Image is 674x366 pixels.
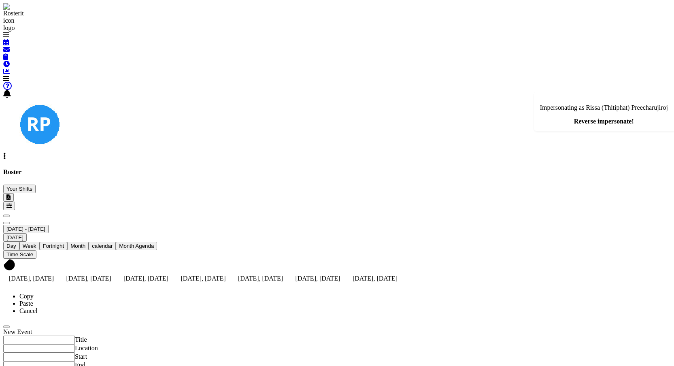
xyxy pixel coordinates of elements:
[75,353,87,360] label: Start
[119,243,154,249] span: Month Agenda
[116,242,157,250] button: Month Agenda
[19,307,671,315] li: Cancel
[353,275,398,282] span: [DATE], [DATE]
[3,344,75,353] input: Location
[3,193,14,202] button: Download a PDF of the roster according to the set date range.
[23,243,36,249] span: Week
[6,186,32,192] span: Your Shifts
[67,242,89,250] button: Timeline Month
[3,217,671,225] div: next period
[40,242,68,250] button: Fortnight
[3,202,15,210] button: Filter Shifts
[6,234,23,240] span: [DATE]
[574,118,634,125] a: Reverse impersonate!
[295,275,340,282] span: [DATE], [DATE]
[3,168,671,176] h4: Roster
[3,233,27,242] button: Today
[3,222,10,224] button: Next
[3,353,75,361] input: Start
[70,243,85,249] span: Month
[89,242,116,250] button: Month
[123,275,168,282] span: [DATE], [DATE]
[19,242,40,250] button: Timeline Week
[3,225,49,233] button: August 2025
[43,243,64,249] span: Fortnight
[19,104,60,145] img: rissa-preecharujiroj11283.jpg
[3,242,19,250] button: Timeline Day
[3,3,24,32] img: Rosterit icon logo
[3,210,671,286] div: Timeline Week of August 21, 2025
[3,215,10,217] button: Previous
[9,275,54,282] span: [DATE], [DATE]
[19,293,671,300] li: Copy
[6,226,45,232] span: [DATE] - [DATE]
[540,104,668,111] p: Impersonating as Rissa (Thitiphat) Preecharujiroj
[75,345,98,351] label: Location
[3,336,75,344] input: Title
[3,328,206,336] div: New Event
[181,275,225,282] span: [DATE], [DATE]
[3,225,671,233] div: August 18 - 24, 2025
[75,336,87,343] label: Title
[3,210,671,217] div: previous period
[3,326,10,328] button: Close
[3,250,36,259] button: Time Scale
[3,185,36,193] button: Your Shifts
[66,275,111,282] span: [DATE], [DATE]
[19,300,671,307] li: Paste
[92,243,113,249] span: calendar
[238,275,283,282] span: [DATE], [DATE]
[6,243,16,249] span: Day
[6,251,33,257] span: Time Scale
